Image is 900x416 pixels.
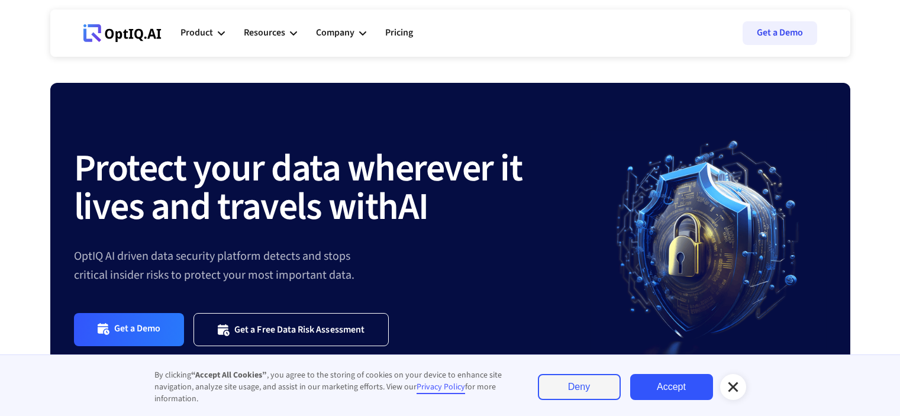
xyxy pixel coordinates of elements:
div: Webflow Homepage [83,41,84,42]
a: Get a Demo [74,313,185,346]
div: Resources [244,25,285,41]
a: Get a Free Data Risk Assessment [193,313,389,346]
div: Company [316,25,354,41]
div: Company [316,15,366,51]
div: Product [180,15,225,51]
a: Deny [538,374,621,400]
a: Webflow Homepage [83,15,162,51]
div: Resources [244,15,297,51]
a: Get a Demo [743,21,817,45]
div: Product [180,25,213,41]
div: OptIQ AI driven data security platform detects and stops critical insider risks to protect your m... [74,247,590,285]
div: Get a Free Data Risk Assessment [234,324,364,336]
a: Privacy Policy [417,381,465,394]
div: Get a Demo [114,323,161,336]
strong: AI [398,180,428,234]
div: By clicking , you agree to the storing of cookies on your device to enhance site navigation, anal... [154,369,514,405]
strong: Protect your data wherever it lives and travels with [74,141,522,234]
a: Accept [630,374,713,400]
a: Pricing [385,15,413,51]
strong: “Accept All Cookies” [191,369,267,381]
